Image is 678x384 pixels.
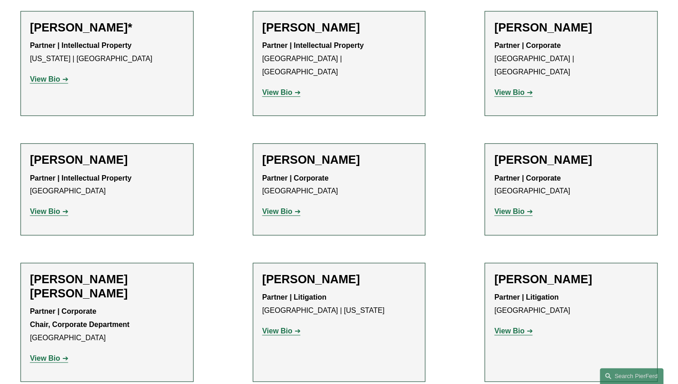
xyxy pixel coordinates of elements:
strong: Partner | Corporate [30,307,97,315]
p: [GEOGRAPHIC_DATA] | [GEOGRAPHIC_DATA] [262,39,416,78]
p: [GEOGRAPHIC_DATA] [262,172,416,198]
strong: View Bio [494,208,524,215]
strong: View Bio [30,354,60,362]
p: [GEOGRAPHIC_DATA] [494,291,648,317]
strong: View Bio [30,208,60,215]
strong: Partner | Intellectual Property [30,174,132,182]
h2: [PERSON_NAME] [494,153,648,167]
a: View Bio [30,75,68,83]
strong: View Bio [30,75,60,83]
strong: Partner | Intellectual Property [262,42,364,49]
strong: Partner | Corporate [494,42,561,49]
h2: [PERSON_NAME] [262,153,416,167]
strong: View Bio [262,327,292,335]
a: View Bio [262,88,301,96]
h2: [PERSON_NAME] [262,272,416,286]
a: View Bio [494,327,532,335]
a: View Bio [30,354,68,362]
h2: [PERSON_NAME] [262,21,416,35]
strong: View Bio [262,208,292,215]
a: View Bio [262,327,301,335]
strong: Partner | Corporate [262,174,329,182]
strong: Partner | Litigation [494,293,558,301]
p: [GEOGRAPHIC_DATA] [494,172,648,198]
a: Search this site [600,368,663,384]
p: [GEOGRAPHIC_DATA] [30,172,184,198]
a: View Bio [30,208,68,215]
a: View Bio [494,208,532,215]
p: [GEOGRAPHIC_DATA] | [GEOGRAPHIC_DATA] [494,39,648,78]
h2: [PERSON_NAME] [494,272,648,286]
p: [GEOGRAPHIC_DATA] | [US_STATE] [262,291,416,317]
strong: Chair, Corporate Department [30,321,130,328]
h2: [PERSON_NAME] [494,21,648,35]
strong: Partner | Litigation [262,293,326,301]
strong: Partner | Intellectual Property [30,42,132,49]
strong: View Bio [494,88,524,96]
strong: View Bio [262,88,292,96]
h2: [PERSON_NAME]* [30,21,184,35]
strong: Partner | Corporate [494,174,561,182]
h2: [PERSON_NAME] [PERSON_NAME] [30,272,184,301]
p: [US_STATE] | [GEOGRAPHIC_DATA] [30,39,184,66]
a: View Bio [494,88,532,96]
strong: View Bio [494,327,524,335]
p: [GEOGRAPHIC_DATA] [30,305,184,344]
a: View Bio [262,208,301,215]
h2: [PERSON_NAME] [30,153,184,167]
